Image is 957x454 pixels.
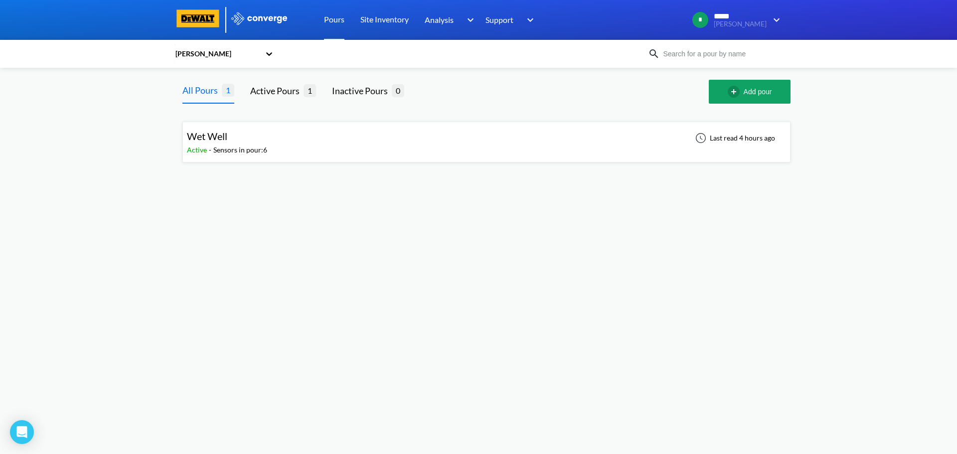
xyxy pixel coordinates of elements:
[660,48,781,59] input: Search for a pour by name
[425,13,454,26] span: Analysis
[187,130,227,142] span: Wet Well
[213,145,267,155] div: Sensors in pour: 6
[332,84,392,98] div: Inactive Pours
[392,84,404,97] span: 0
[182,133,791,142] a: Wet WellActive-Sensors in pour:6Last read 4 hours ago
[485,13,513,26] span: Support
[10,420,34,444] div: Open Intercom Messenger
[714,20,767,28] span: [PERSON_NAME]
[222,84,234,96] span: 1
[520,14,536,26] img: downArrow.svg
[182,83,222,97] div: All Pours
[304,84,316,97] span: 1
[187,146,209,154] span: Active
[648,48,660,60] img: icon-search.svg
[230,12,288,25] img: logo_ewhite.svg
[767,14,783,26] img: downArrow.svg
[209,146,213,154] span: -
[690,132,778,144] div: Last read 4 hours ago
[709,80,791,104] button: Add pour
[174,48,260,59] div: [PERSON_NAME]
[174,9,221,27] img: logo-dewalt.svg
[728,86,744,98] img: add-circle-outline.svg
[461,14,477,26] img: downArrow.svg
[250,84,304,98] div: Active Pours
